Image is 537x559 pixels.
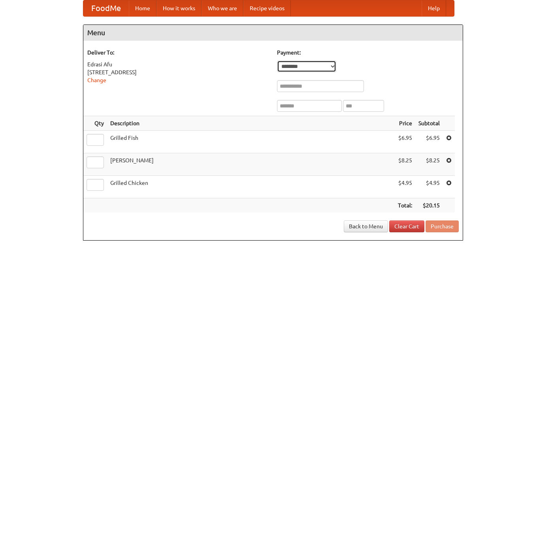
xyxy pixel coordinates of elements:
div: Edrasi Afu [87,60,269,68]
a: Change [87,77,106,83]
h4: Menu [83,25,463,41]
th: Qty [83,116,107,131]
th: Total: [395,198,415,213]
a: FoodMe [83,0,129,16]
a: Clear Cart [389,220,424,232]
th: Description [107,116,395,131]
td: Grilled Fish [107,131,395,153]
h5: Payment: [277,49,459,56]
a: Back to Menu [344,220,388,232]
td: [PERSON_NAME] [107,153,395,176]
a: Help [422,0,446,16]
th: $20.15 [415,198,443,213]
a: Who we are [202,0,243,16]
td: $4.95 [395,176,415,198]
td: $6.95 [395,131,415,153]
th: Subtotal [415,116,443,131]
div: [STREET_ADDRESS] [87,68,269,76]
td: $8.25 [395,153,415,176]
td: $8.25 [415,153,443,176]
a: Recipe videos [243,0,291,16]
th: Price [395,116,415,131]
td: Grilled Chicken [107,176,395,198]
a: Home [129,0,156,16]
h5: Deliver To: [87,49,269,56]
button: Purchase [426,220,459,232]
a: How it works [156,0,202,16]
td: $6.95 [415,131,443,153]
td: $4.95 [415,176,443,198]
